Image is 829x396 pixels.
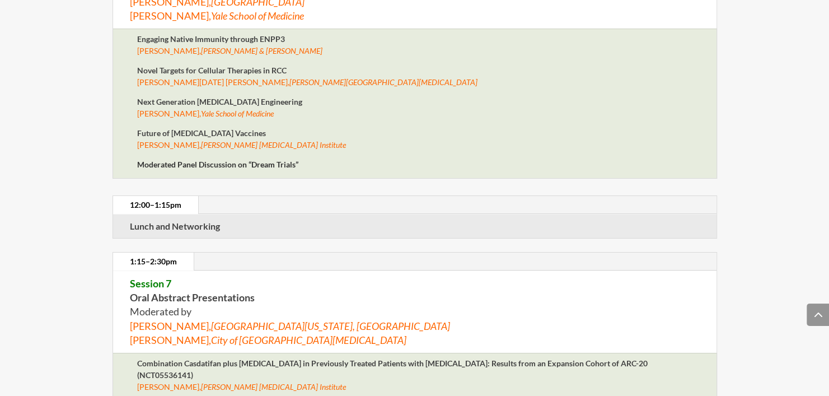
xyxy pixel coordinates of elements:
em: [PERSON_NAME] & [PERSON_NAME] [201,46,322,55]
span: [PERSON_NAME], [137,46,322,55]
strong: Novel Targets for Cellular Therapies in RCC [137,66,287,75]
span: Session 7 [130,277,171,290]
strong: Engaging Native Immunity through ENPP3 [137,34,285,44]
em: [GEOGRAPHIC_DATA][US_STATE], [GEOGRAPHIC_DATA] [211,320,450,332]
em: Yale School of Medicine [201,109,274,118]
em: City of [GEOGRAPHIC_DATA][MEDICAL_DATA] [211,334,406,346]
strong: Lunch and Networking [130,221,220,231]
span: [PERSON_NAME][DATE] [PERSON_NAME], [137,77,477,87]
strong: Combination Casdatifan plus [MEDICAL_DATA] in Previously Treated Patients with [MEDICAL_DATA]: Re... [137,358,648,380]
span: [PERSON_NAME], [137,382,346,392]
span: [PERSON_NAME], [137,109,201,118]
span: [PERSON_NAME], [130,334,406,346]
span: [PERSON_NAME], [130,320,450,332]
strong: Oral Abstract Presentations [130,277,255,304]
a: 1:15–2:30pm [113,253,194,271]
strong: Future of [MEDICAL_DATA] Vaccines [137,128,266,138]
a: 12:00–1:15pm [113,196,198,214]
p: Moderated by [130,277,700,347]
em: [PERSON_NAME] [MEDICAL_DATA] Institute [201,382,346,392]
span: [PERSON_NAME], [137,140,346,150]
strong: Next Generation [MEDICAL_DATA] Engineering [137,97,302,106]
em: [PERSON_NAME] [MEDICAL_DATA] Institute [201,140,346,150]
strong: Moderated Panel Discussion on “Dream Trials” [137,160,298,169]
em: [PERSON_NAME][GEOGRAPHIC_DATA][MEDICAL_DATA] [289,77,477,87]
em: Yale School of Medicine [211,10,304,22]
